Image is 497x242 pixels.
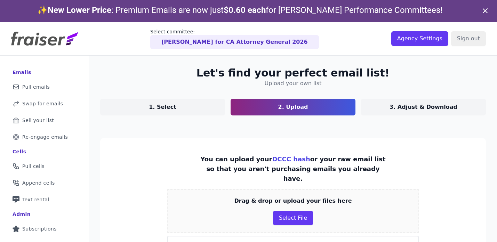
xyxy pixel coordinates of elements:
p: 1. Select [149,103,176,111]
a: DCCC hash [272,155,310,163]
span: Sell your list [22,117,54,124]
a: Pull cells [6,159,83,174]
p: 2. Upload [278,103,308,111]
p: Select committee: [150,28,319,35]
input: Agency Settings [391,31,448,46]
span: Subscriptions [22,225,57,232]
div: Cells [13,148,26,155]
h2: Let's find your perfect email list! [197,67,390,79]
p: You can upload your or your raw email list so that you aren't purchasing emails you already have. [199,154,388,184]
img: Fraiser Logo [11,32,78,46]
button: Select File [273,211,313,225]
input: Sign out [451,31,486,46]
a: Subscriptions [6,221,83,236]
span: Re-engage emails [22,134,68,140]
a: Swap for emails [6,96,83,111]
span: Pull emails [22,83,50,90]
span: Swap for emails [22,100,63,107]
a: Sell your list [6,113,83,128]
a: 1. Select [100,99,225,115]
a: 2. Upload [231,99,355,115]
a: Pull emails [6,79,83,95]
a: Select committee: [PERSON_NAME] for CA Attorney General 2026 [150,28,319,49]
div: Emails [13,69,31,76]
div: Admin [13,211,31,218]
p: 3. Adjust & Download [390,103,457,111]
p: Drag & drop or upload your files here [234,197,352,205]
span: Pull cells [22,163,45,170]
a: Append cells [6,175,83,191]
a: Re-engage emails [6,129,83,145]
span: Text rental [22,196,49,203]
a: 3. Adjust & Download [361,99,486,115]
h4: Upload your own list [265,79,322,88]
a: Text rental [6,192,83,207]
span: Append cells [22,179,55,186]
p: [PERSON_NAME] for CA Attorney General 2026 [161,38,308,46]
